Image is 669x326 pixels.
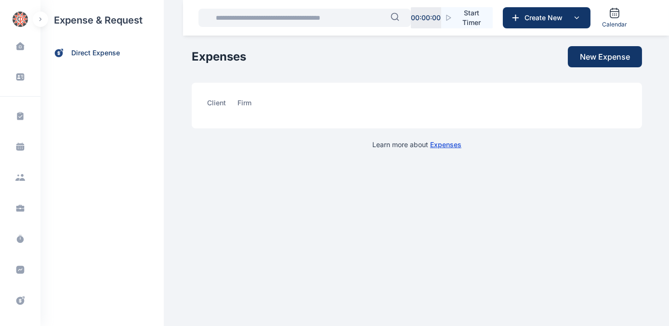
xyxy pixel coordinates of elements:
[441,7,493,28] button: Start Timer
[207,98,237,113] a: client
[602,21,627,28] span: Calendar
[40,40,164,66] a: direct expense
[521,13,571,23] span: Create New
[458,8,485,27] span: Start Timer
[598,3,631,32] a: Calendar
[192,49,246,64] h1: Expenses
[237,98,263,113] a: firm
[71,48,120,58] span: direct expense
[580,51,630,63] span: New Expense
[372,140,461,150] p: Learn more about
[568,46,642,67] button: New Expense
[503,7,590,28] button: Create New
[237,98,251,113] span: firm
[430,140,461,149] a: Expenses
[207,98,226,113] span: client
[411,13,441,23] p: 00 : 00 : 00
